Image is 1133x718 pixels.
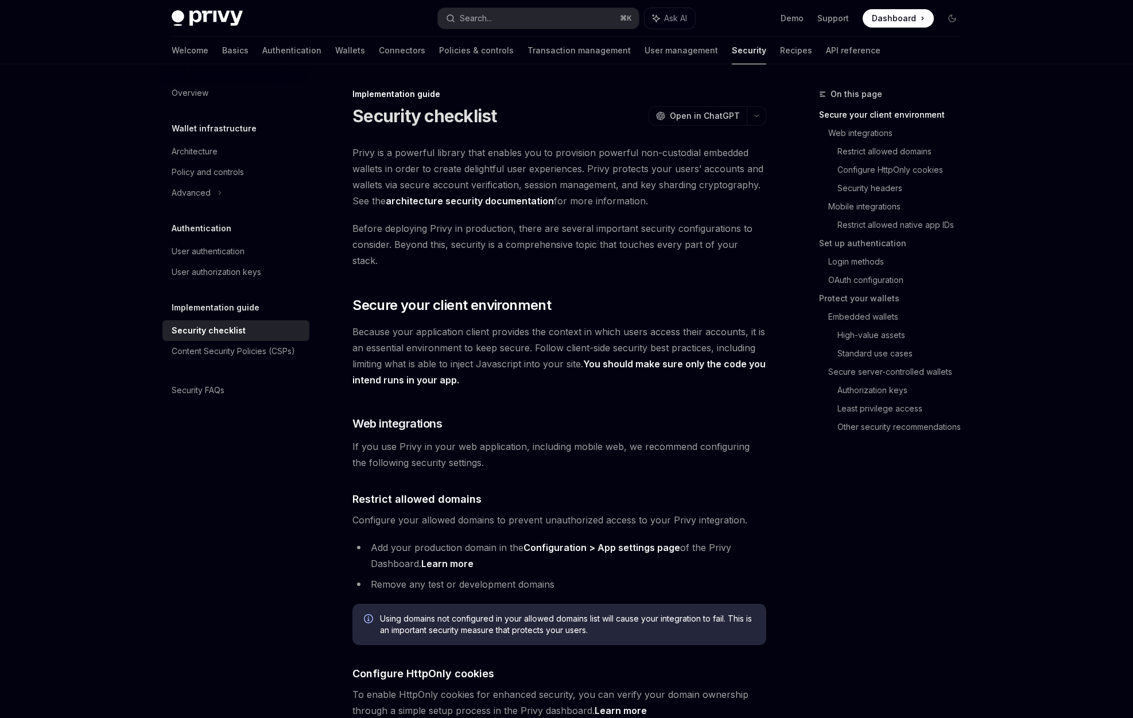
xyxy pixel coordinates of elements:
[828,363,971,381] a: Secure server-controlled wallets
[162,162,309,183] a: Policy and controls
[352,438,766,471] span: If you use Privy in your web application, including mobile web, we recommend configuring the foll...
[645,8,695,29] button: Ask AI
[780,37,812,64] a: Recipes
[162,262,309,282] a: User authorization keys
[670,110,740,122] span: Open in ChatGPT
[523,542,680,554] a: Configuration > App settings page
[352,491,482,507] span: Restrict allowed domains
[352,145,766,209] span: Privy is a powerful library that enables you to provision powerful non-custodial embedded wallets...
[837,179,971,197] a: Security headers
[828,271,971,289] a: OAuth configuration
[620,14,632,23] span: ⌘ K
[379,37,425,64] a: Connectors
[826,37,880,64] a: API reference
[439,37,514,64] a: Policies & controls
[460,11,492,25] div: Search...
[352,106,497,126] h1: Security checklist
[863,9,934,28] a: Dashboard
[837,326,971,344] a: High-value assets
[352,512,766,528] span: Configure your allowed domains to prevent unauthorized access to your Privy integration.
[162,241,309,262] a: User authentication
[819,234,971,253] a: Set up authentication
[837,344,971,363] a: Standard use cases
[352,88,766,100] div: Implementation guide
[837,216,971,234] a: Restrict allowed native app IDs
[831,87,882,101] span: On this page
[352,324,766,388] span: Because your application client provides the context in which users access their accounts, it is ...
[162,320,309,341] a: Security checklist
[162,341,309,362] a: Content Security Policies (CSPs)
[335,37,365,64] a: Wallets
[352,416,442,432] span: Web integrations
[828,124,971,142] a: Web integrations
[352,296,551,315] span: Secure your client environment
[352,666,494,681] span: Configure HttpOnly cookies
[352,576,766,592] li: Remove any test or development domains
[817,13,849,24] a: Support
[172,10,243,26] img: dark logo
[837,161,971,179] a: Configure HttpOnly cookies
[649,106,747,126] button: Open in ChatGPT
[162,380,309,401] a: Security FAQs
[527,37,631,64] a: Transaction management
[352,540,766,572] li: Add your production domain in the of the Privy Dashboard.
[172,37,208,64] a: Welcome
[380,613,755,636] span: Using domains not configured in your allowed domains list will cause your integration to fail. Th...
[386,195,554,207] a: architecture security documentation
[172,301,259,315] h5: Implementation guide
[162,83,309,103] a: Overview
[943,9,961,28] button: Toggle dark mode
[732,37,766,64] a: Security
[828,308,971,326] a: Embedded wallets
[172,186,211,200] div: Advanced
[172,244,245,258] div: User authentication
[837,418,971,436] a: Other security recommendations
[172,344,295,358] div: Content Security Policies (CSPs)
[872,13,916,24] span: Dashboard
[645,37,718,64] a: User management
[664,13,687,24] span: Ask AI
[837,142,971,161] a: Restrict allowed domains
[828,253,971,271] a: Login methods
[819,106,971,124] a: Secure your client environment
[819,289,971,308] a: Protect your wallets
[364,614,375,626] svg: Info
[595,705,647,717] a: Learn more
[352,220,766,269] span: Before deploying Privy in production, there are several important security configurations to cons...
[162,141,309,162] a: Architecture
[262,37,321,64] a: Authentication
[172,324,246,337] div: Security checklist
[837,399,971,418] a: Least privilege access
[837,381,971,399] a: Authorization keys
[172,86,208,100] div: Overview
[172,122,257,135] h5: Wallet infrastructure
[421,558,474,570] a: Learn more
[781,13,804,24] a: Demo
[172,145,218,158] div: Architecture
[222,37,249,64] a: Basics
[438,8,639,29] button: Search...⌘K
[172,265,261,279] div: User authorization keys
[172,165,244,179] div: Policy and controls
[172,222,231,235] h5: Authentication
[828,197,971,216] a: Mobile integrations
[172,383,224,397] div: Security FAQs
